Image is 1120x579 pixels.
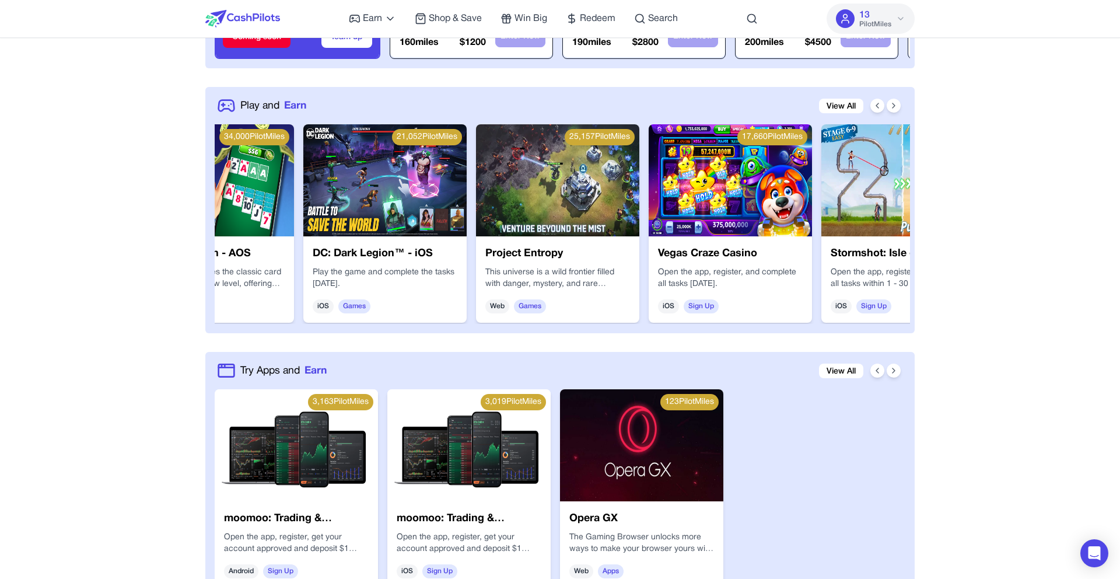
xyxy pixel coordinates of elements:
p: Play the game and complete the tasks [DATE]. [313,267,457,290]
p: 200 miles [745,36,784,50]
div: 3,019 PilotMiles [481,394,546,410]
a: Redeem [566,12,615,26]
p: Open the app, register, and complete all tasks [DATE]. [658,267,803,290]
div: 25,157 PilotMiles [565,129,635,145]
div: Open Intercom Messenger [1080,539,1108,567]
h3: moomoo: Trading & Investing [224,511,369,527]
img: Project Entropy [476,124,639,236]
p: $ 2800 [632,36,659,50]
img: moomoo: Trading & Investing [387,389,551,501]
span: Try Apps and [240,363,300,378]
img: moomoo: Trading & Investing [215,389,378,501]
p: 160 miles [400,36,439,50]
img: Vegas Craze Casino [649,124,812,236]
span: Android [224,564,258,578]
a: View All [819,364,863,378]
h3: Stormshot: Isle of Adventure [831,246,975,262]
img: Opera GX [560,389,723,501]
span: Games [338,299,370,313]
span: Games [514,299,546,313]
div: 3,163 PilotMiles [308,394,373,410]
h3: DC: Dark Legion™ - iOS [313,246,457,262]
span: Earn [363,12,382,26]
span: Shop & Save [429,12,482,26]
a: Search [634,12,678,26]
p: $ 4500 [805,36,831,50]
span: 13 [859,8,870,22]
div: 34,000 PilotMiles [219,129,289,145]
span: Earn [284,98,306,113]
span: iOS [831,299,852,313]
img: CashPilots Logo [205,10,280,27]
span: Win Big [514,12,547,26]
p: Open the app, register, and complete all tasks within 1 - 30 days. [831,267,975,290]
span: Web [569,564,593,578]
a: Earn [349,12,396,26]
span: Sign Up [856,299,891,313]
span: Play and [240,98,279,113]
p: This universe is a wild frontier filled with danger, mystery, and rare resources critical to huma... [485,267,630,290]
span: iOS [397,564,418,578]
img: Stormshot: Isle of Adventure [821,124,985,236]
span: Apps [598,564,624,578]
a: Win Big [501,12,547,26]
span: Sign Up [263,564,298,578]
div: 123 PilotMiles [660,394,719,410]
span: iOS [658,299,679,313]
h3: Opera GX [569,511,714,527]
p: Open the app, register, get your account approved and deposit $1 using a valid credit card. The f... [224,532,369,555]
span: Web [485,299,509,313]
p: $ 1200 [460,36,486,50]
span: Sign Up [684,299,719,313]
h3: moomoo: Trading & Investing [397,511,541,527]
span: Sign Up [422,564,457,578]
div: 17,660 PilotMiles [737,129,807,145]
p: The Gaming Browser unlocks more ways to make your browser yours with deeper personalization and a... [569,532,714,555]
img: DC: Dark Legion™ - iOS [303,124,467,236]
p: 190 miles [572,36,611,50]
a: Shop & Save [415,12,482,26]
p: Open the app, register, get your account approved and deposit $1 using a valid credit card. The f... [397,532,541,555]
a: View All [819,99,863,113]
span: Earn [304,363,327,378]
a: Try Apps andEarn [240,363,327,378]
span: Redeem [580,12,615,26]
h3: Vegas Craze Casino [658,246,803,262]
div: 21,052 PilotMiles [392,129,462,145]
button: 13PilotMiles [827,4,915,34]
span: iOS [313,299,334,313]
h3: Project Entropy [485,246,630,262]
span: PilotMiles [859,20,891,29]
span: Search [648,12,678,26]
a: Play andEarn [240,98,306,113]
